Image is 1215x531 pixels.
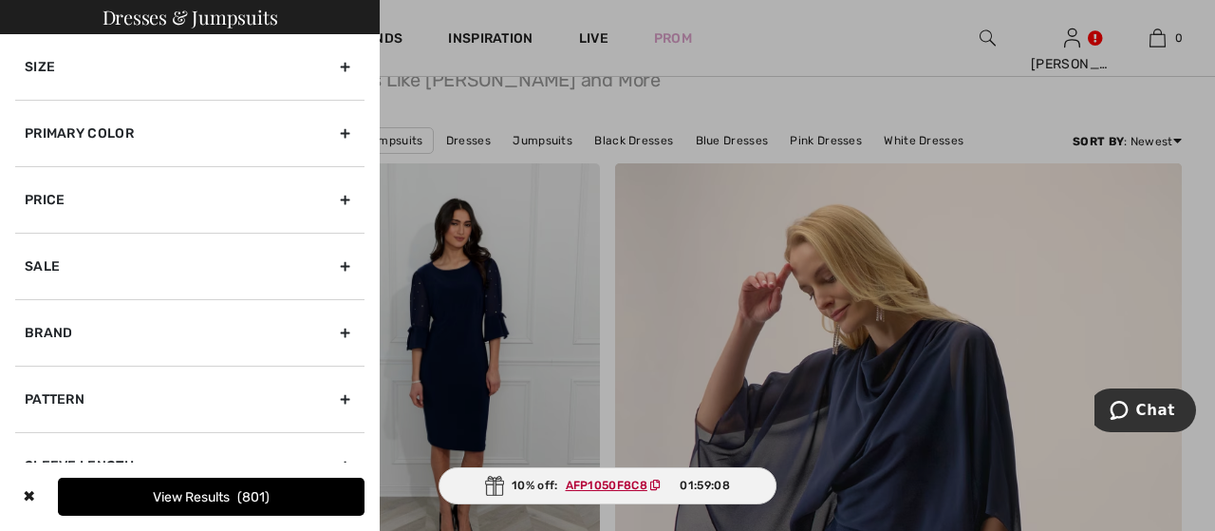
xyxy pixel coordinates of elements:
[15,34,364,100] div: Size
[15,366,364,432] div: Pattern
[566,479,647,492] ins: AFP1050F8C8
[237,489,270,505] span: 801
[15,100,364,166] div: Primary Color
[15,299,364,366] div: Brand
[15,432,364,499] div: Sleeve length
[15,166,364,233] div: Price
[439,467,776,504] div: 10% off:
[680,477,729,494] span: 01:59:08
[485,476,504,496] img: Gift.svg
[15,478,43,516] div: ✖
[15,233,364,299] div: Sale
[1094,389,1196,436] iframe: Opens a widget where you can chat to one of our agents
[58,478,364,516] button: View Results801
